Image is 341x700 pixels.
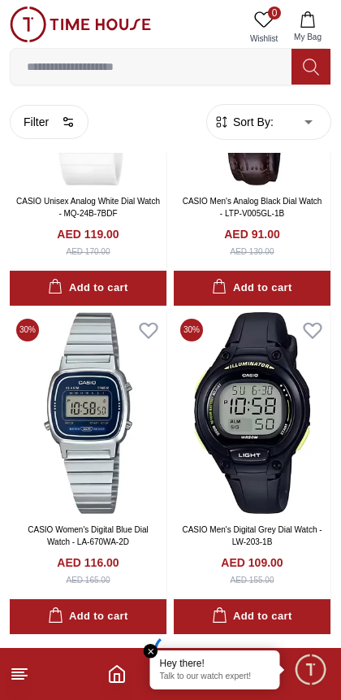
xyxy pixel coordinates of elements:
a: Home [107,664,127,684]
div: Add to cart [48,279,127,298]
button: Filter [10,105,88,139]
button: Add to cart [10,271,166,306]
div: AED 170.00 [67,246,110,258]
a: CASIO Men's Analog Black Dial Watch - LTP-V005GL-1B [183,197,322,218]
h4: AED 116.00 [57,554,119,571]
button: Add to cart [10,599,166,634]
a: CASIO Unisex Analog White Dial Watch - MQ-24B-7BDF [16,197,160,218]
div: AED 130.00 [231,246,274,258]
button: Sort By: [214,114,274,130]
span: Wishlist [244,33,284,45]
img: CASIO Men's Digital Grey Dial Watch - LW-203-1B [174,312,330,514]
div: Add to cart [212,279,291,298]
button: Add to cart [174,271,330,306]
h4: AED 119.00 [57,226,119,242]
a: CASIO Men's Digital Grey Dial Watch - LW-203-1B [182,525,322,546]
div: AED 165.00 [67,574,110,586]
button: My Bag [284,7,331,48]
p: Talk to our watch expert! [160,672,270,683]
em: Close tooltip [144,644,158,659]
div: Hey there! [160,657,270,670]
a: CASIO Women's Digital Blue Dial Watch - LA-670WA-2D [28,525,148,546]
span: 30 % [16,319,39,341]
img: ... [10,7,151,42]
img: CASIO Women's Digital Blue Dial Watch - LA-670WA-2D [10,312,166,514]
div: AED 155.00 [231,574,274,586]
span: 0 [268,7,281,20]
div: Chat Widget [293,652,329,688]
button: Add to cart [174,599,330,634]
span: 30 % [180,319,203,341]
div: Add to cart [48,607,127,626]
h4: AED 109.00 [221,554,283,571]
div: Add to cart [212,607,291,626]
h4: AED 91.00 [224,226,279,242]
a: 0Wishlist [244,7,284,48]
span: Sort By: [230,114,274,130]
span: My Bag [287,31,328,43]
